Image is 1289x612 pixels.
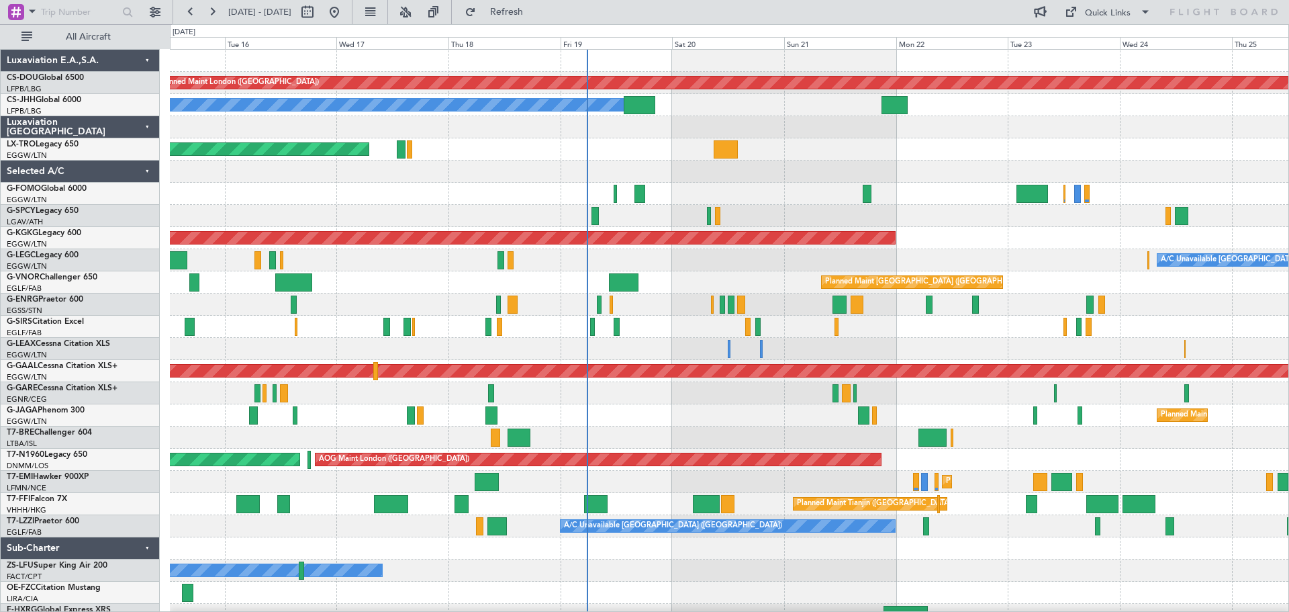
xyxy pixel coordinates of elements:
[459,1,539,23] button: Refresh
[7,217,43,227] a: LGAV/ATH
[7,572,42,582] a: FACT/CPT
[7,406,38,414] span: G-JAGA
[784,37,896,49] div: Sun 21
[7,439,37,449] a: LTBA/ISL
[7,140,79,148] a: LX-TROLegacy 650
[7,451,87,459] a: T7-N1960Legacy 650
[336,37,448,49] div: Wed 17
[225,37,337,49] div: Tue 16
[7,340,110,348] a: G-LEAXCessna Citation XLS
[228,6,291,18] span: [DATE] - [DATE]
[448,37,561,49] div: Thu 18
[7,429,34,437] span: T7-BRE
[7,96,81,104] a: CS-JHHGlobal 6000
[7,185,87,193] a: G-FOMOGlobal 6000
[7,406,85,414] a: G-JAGAPhenom 300
[319,449,469,470] div: AOG Maint London ([GEOGRAPHIC_DATA])
[7,451,44,459] span: T7-N1960
[7,495,67,503] a: T7-FFIFalcon 7X
[7,239,47,249] a: EGGW/LTN
[7,296,38,304] span: G-ENRG
[7,261,47,271] a: EGGW/LTN
[7,207,79,215] a: G-SPCYLegacy 650
[7,384,117,392] a: G-GARECessna Citation XLS+
[7,473,33,481] span: T7-EMI
[41,2,118,22] input: Trip Number
[7,340,36,348] span: G-LEAX
[7,283,42,294] a: EGLF/FAB
[7,96,36,104] span: CS-JHH
[7,140,36,148] span: LX-TRO
[7,207,36,215] span: G-SPCY
[7,251,36,259] span: G-LEGC
[7,372,47,382] a: EGGW/LTN
[7,461,48,471] a: DNMM/LOS
[672,37,784,49] div: Sat 20
[7,106,42,116] a: LFPB/LBG
[7,296,83,304] a: G-ENRGPraetor 600
[7,517,79,525] a: T7-LZZIPraetor 600
[564,516,782,536] div: A/C Unavailable [GEOGRAPHIC_DATA] ([GEOGRAPHIC_DATA])
[35,32,142,42] span: All Aircraft
[1008,37,1120,49] div: Tue 23
[7,185,41,193] span: G-FOMO
[946,472,1074,492] div: Planned Maint [GEOGRAPHIC_DATA]
[7,350,47,360] a: EGGW/LTN
[7,483,46,493] a: LFMN/NCE
[7,229,81,237] a: G-KGKGLegacy 600
[825,272,1037,292] div: Planned Maint [GEOGRAPHIC_DATA] ([GEOGRAPHIC_DATA])
[173,27,195,38] div: [DATE]
[7,328,42,338] a: EGLF/FAB
[7,594,38,604] a: LIRA/CIA
[7,495,30,503] span: T7-FFI
[7,394,47,404] a: EGNR/CEG
[1120,37,1232,49] div: Wed 24
[158,73,319,93] div: Planned Maint London ([GEOGRAPHIC_DATA])
[896,37,1008,49] div: Mon 22
[7,74,84,82] a: CS-DOUGlobal 6500
[7,473,89,481] a: T7-EMIHawker 900XP
[7,562,34,570] span: ZS-LFU
[7,251,79,259] a: G-LEGCLegacy 600
[7,429,92,437] a: T7-BREChallenger 604
[7,229,38,237] span: G-KGKG
[7,362,117,370] a: G-GAALCessna Citation XLS+
[1058,1,1157,23] button: Quick Links
[7,273,97,281] a: G-VNORChallenger 650
[7,150,47,161] a: EGGW/LTN
[7,562,107,570] a: ZS-LFUSuper King Air 200
[7,584,36,592] span: OE-FZC
[15,26,146,48] button: All Aircraft
[7,505,46,515] a: VHHH/HKG
[7,384,38,392] span: G-GARE
[7,362,38,370] span: G-GAAL
[1085,7,1131,20] div: Quick Links
[7,584,101,592] a: OE-FZCCitation Mustang
[797,494,953,514] div: Planned Maint Tianjin ([GEOGRAPHIC_DATA])
[7,318,84,326] a: G-SIRSCitation Excel
[7,318,32,326] span: G-SIRS
[561,37,673,49] div: Fri 19
[7,527,42,537] a: EGLF/FAB
[7,74,38,82] span: CS-DOU
[479,7,535,17] span: Refresh
[7,195,47,205] a: EGGW/LTN
[7,517,34,525] span: T7-LZZI
[7,417,47,427] a: EGGW/LTN
[7,84,42,94] a: LFPB/LBG
[7,306,42,316] a: EGSS/STN
[7,273,40,281] span: G-VNOR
